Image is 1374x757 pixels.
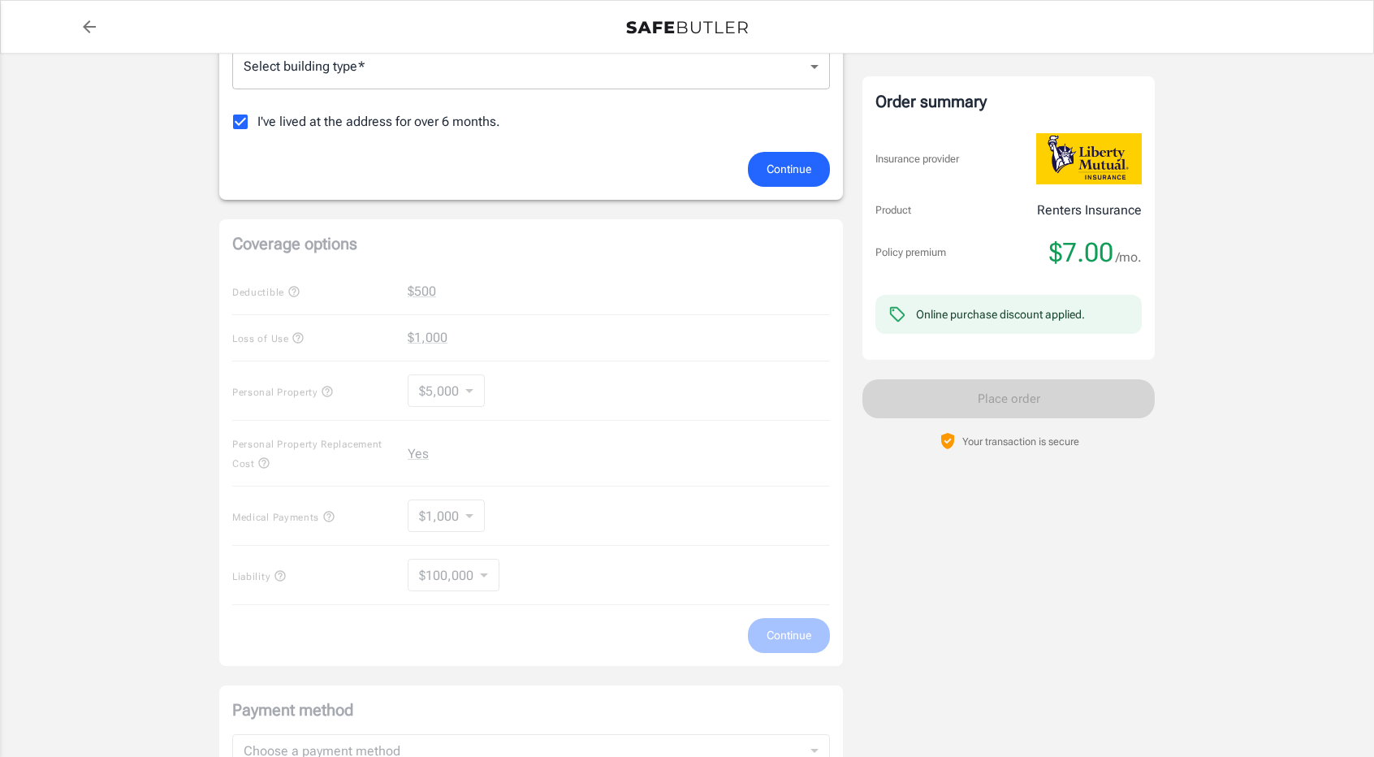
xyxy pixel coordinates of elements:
p: Renters Insurance [1037,201,1142,220]
a: back to quotes [73,11,106,43]
span: I've lived at the address for over 6 months. [257,112,500,132]
div: Order summary [875,89,1142,114]
img: Back to quotes [626,21,748,34]
p: Product [875,202,911,218]
span: $7.00 [1049,236,1113,269]
p: Policy premium [875,244,946,261]
img: Liberty Mutual [1036,133,1142,184]
button: Continue [748,152,830,187]
span: /mo. [1116,246,1142,269]
div: Online purchase discount applied. [916,306,1085,322]
span: Continue [767,159,811,180]
p: Insurance provider [875,151,959,167]
p: Your transaction is secure [962,434,1079,449]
